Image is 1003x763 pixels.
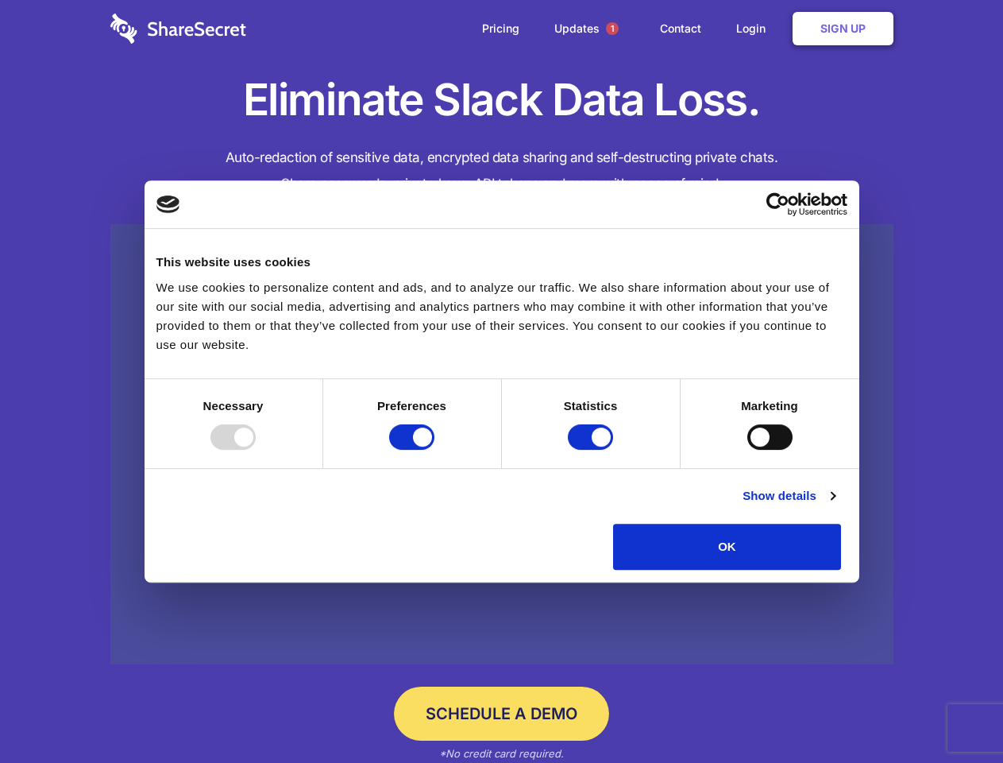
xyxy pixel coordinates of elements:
img: logo [156,196,180,213]
a: Contact [644,4,717,53]
h1: Eliminate Slack Data Loss. [110,72,893,129]
a: Usercentrics Cookiebot - opens in a new window [708,192,847,216]
div: We use cookies to personalize content and ads, and to analyze our traffic. We also share informat... [156,278,847,354]
a: Login [720,4,789,53]
img: logo-wordmark-white-trans-d4663122ce5f474addd5e946df7df03e33cb6a1c49d2221995e7729f52c070b2.svg [110,14,246,44]
a: Wistia video thumbnail [110,224,893,665]
em: *No credit card required. [439,747,564,760]
a: Sign Up [793,12,893,45]
strong: Necessary [203,399,264,412]
span: 1 [606,22,619,35]
strong: Marketing [741,399,798,412]
button: OK [613,524,841,570]
strong: Preferences [377,399,446,412]
a: Show details [743,486,835,505]
strong: Statistics [564,399,618,412]
a: Pricing [466,4,535,53]
h4: Auto-redaction of sensitive data, encrypted data sharing and self-destructing private chats. Shar... [110,145,893,197]
div: This website uses cookies [156,253,847,272]
a: Schedule a Demo [394,687,609,741]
